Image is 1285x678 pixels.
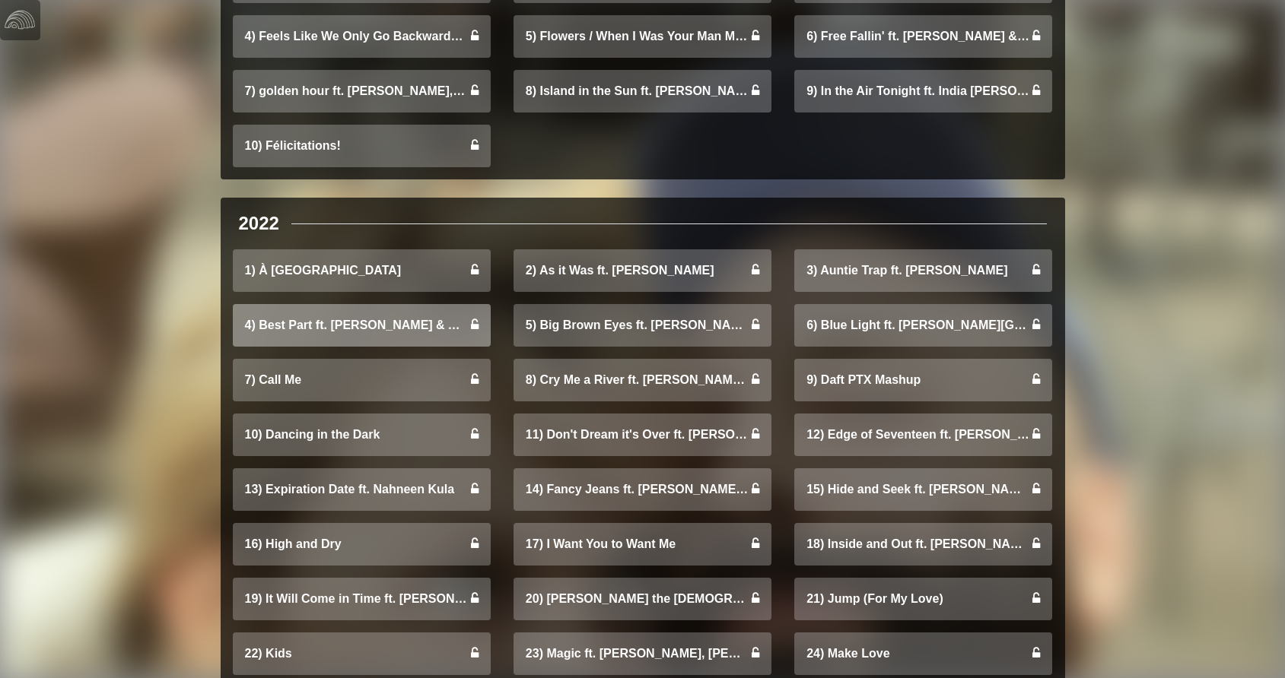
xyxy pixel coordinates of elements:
a: 12) Edge of Seventeen ft. [PERSON_NAME], [PERSON_NAME], & [PERSON_NAME] [794,413,1052,456]
a: 1) À [GEOGRAPHIC_DATA] [233,249,491,292]
a: 4) Best Part ft. [PERSON_NAME] & Anilee List [233,304,491,347]
a: 3) Auntie Trap ft. [PERSON_NAME] [794,249,1052,292]
a: 7) Call Me [233,359,491,401]
img: logo-white-4c48a5e4bebecaebe01ca5a9d34031cfd3d4ef9ae749242e8c4bf12ef99f53e8.png [5,5,35,35]
a: 10) Félicitations! [233,125,491,167]
a: 16) High and Dry [233,523,491,566]
a: 18) Inside and Out ft. [PERSON_NAME] [794,523,1052,566]
a: 5) Big Brown Eyes ft. [PERSON_NAME] Sings [514,304,771,347]
a: 8) Island in the Sun ft. [PERSON_NAME] & [PERSON_NAME] [514,70,771,112]
a: 17) I Want You to Want Me [514,523,771,566]
a: 2) As it Was ft. [PERSON_NAME] [514,249,771,292]
a: 10) Dancing in the Dark [233,413,491,456]
a: 7) golden hour ft. [PERSON_NAME], [PERSON_NAME], & [PERSON_NAME] [233,70,491,112]
a: 4) Feels Like We Only Go Backwards ft. Astyn Turr [233,15,491,58]
a: 9) In the Air Tonight ft. India [PERSON_NAME] [794,70,1052,112]
a: 23) Magic ft. [PERSON_NAME], [PERSON_NAME] & [PERSON_NAME] [514,632,771,675]
a: 15) Hide and Seek ft. [PERSON_NAME] [794,468,1052,511]
a: 19) It Will Come in Time ft. [PERSON_NAME] Sings [233,578,491,620]
a: 5) Flowers / When I Was Your Man Mashup ft. [PERSON_NAME] & [PERSON_NAME] [514,15,771,58]
a: 6) Blue Light ft. [PERSON_NAME][GEOGRAPHIC_DATA] [794,304,1052,347]
a: 8) Cry Me a River ft. [PERSON_NAME] & [PERSON_NAME] [514,359,771,401]
a: 9) Daft PTX Mashup [794,359,1052,401]
a: 24) Make Love [794,632,1052,675]
a: 22) Kids [233,632,491,675]
a: 11) Don't Dream it's Over ft. [PERSON_NAME] [514,413,771,456]
div: 2022 [239,210,279,237]
a: 20) [PERSON_NAME] the [DEMOGRAPHIC_DATA] ft. [GEOGRAPHIC_DATA] [514,578,771,620]
a: 21) Jump (For My Love) [794,578,1052,620]
a: 6) Free Fallin' ft. [PERSON_NAME] & [PERSON_NAME] [794,15,1052,58]
a: 14) Fancy Jeans ft. [PERSON_NAME] [PERSON_NAME] & [PERSON_NAME] [514,468,771,511]
a: 13) Expiration Date ft. Nahneen Kula [233,468,491,511]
